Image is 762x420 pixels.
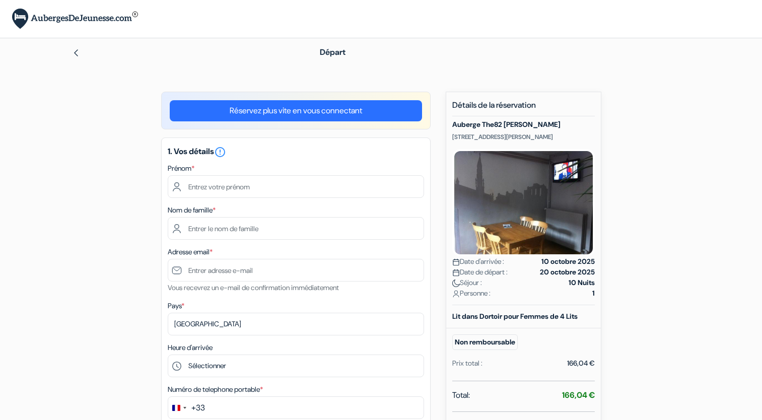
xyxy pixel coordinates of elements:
[567,358,595,369] div: 166,04 €
[452,277,482,288] span: Séjour :
[562,390,595,400] strong: 166,04 €
[452,290,460,298] img: user_icon.svg
[191,402,205,414] div: +33
[168,217,424,240] input: Entrer le nom de famille
[168,283,339,292] small: Vous recevrez un e-mail de confirmation immédiatement
[170,100,422,121] a: Réservez plus vite en vous connectant
[72,49,80,57] img: left_arrow.svg
[540,267,595,277] strong: 20 octobre 2025
[168,163,194,174] label: Prénom
[168,146,424,158] h5: 1. Vos détails
[320,47,345,57] span: Départ
[452,269,460,276] img: calendar.svg
[214,146,226,158] i: error_outline
[168,342,213,353] label: Heure d'arrivée
[168,301,184,311] label: Pays
[168,384,263,395] label: Numéro de telephone portable
[452,358,482,369] div: Prix total :
[12,9,138,29] img: AubergesDeJeunesse.com
[168,175,424,198] input: Entrez votre prénom
[452,100,595,116] h5: Détails de la réservation
[452,312,578,321] b: Lit dans Dortoir pour Femmes de 4 Lits
[168,205,216,216] label: Nom de famille
[592,288,595,299] strong: 1
[452,258,460,266] img: calendar.svg
[569,277,595,288] strong: 10 Nuits
[452,288,491,299] span: Personne :
[452,120,595,129] h5: Auberge The82 [PERSON_NAME]
[452,279,460,287] img: moon.svg
[214,146,226,157] a: error_outline
[452,133,595,141] p: [STREET_ADDRESS][PERSON_NAME]
[452,389,470,401] span: Total:
[452,267,508,277] span: Date de départ :
[541,256,595,267] strong: 10 octobre 2025
[168,247,213,257] label: Adresse email
[168,397,205,418] button: Change country, selected France (+33)
[452,256,504,267] span: Date d'arrivée :
[168,259,424,282] input: Entrer adresse e-mail
[452,334,518,350] small: Non remboursable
